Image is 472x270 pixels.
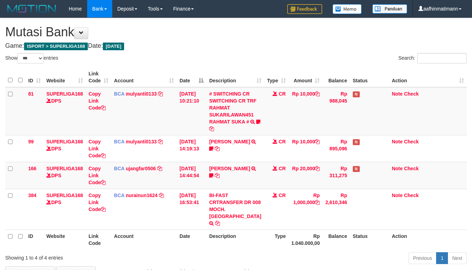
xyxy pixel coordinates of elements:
td: [DATE] 10:21:10 [177,87,206,135]
a: Copy nurainun1624 to clipboard [159,193,164,198]
td: Rp 895,096 [322,135,350,162]
a: # SWITCHING CR SWITCHING CR TRF RAHMAT SUKARILAWAN451 RAHMAT SUKA # [209,91,256,125]
a: Check [404,166,419,171]
th: Link Code: activate to sort column ascending [86,67,111,87]
div: Showing 1 to 4 of 4 entries [5,252,191,261]
th: Amount: activate to sort column ascending [289,67,323,87]
th: ID: activate to sort column ascending [25,67,44,87]
img: Button%20Memo.svg [333,4,362,14]
a: mulyanti0133 [126,139,157,144]
span: CR [279,139,286,144]
td: [DATE] 14:19:13 [177,135,206,162]
a: Note [392,193,403,198]
a: Copy BI-FAST CRTRANSFER DR 008 MOCH. MIFTAHUDIN to clipboard [215,220,220,226]
td: Rp 1,000,000 [289,189,323,230]
a: Copy mulyanti0133 to clipboard [158,91,163,97]
span: ISPORT > SUPERLIGA168 [24,43,88,50]
a: SUPERLIGA168 [46,166,83,171]
th: Date: activate to sort column descending [177,67,206,87]
a: Next [448,252,467,264]
td: Rp 20,000 [289,162,323,189]
a: Copy Link Code [89,166,106,185]
span: BCA [114,166,124,171]
a: Copy NOVEN ELING PRAYOG to clipboard [215,173,220,178]
a: Check [404,193,419,198]
th: Link Code [86,230,111,249]
td: DPS [44,87,86,135]
td: Rp 311,275 [322,162,350,189]
td: [DATE] 16:53:41 [177,189,206,230]
span: [DATE] [103,43,124,50]
span: 81 [28,91,34,97]
th: Description [206,230,264,249]
th: Website: activate to sort column ascending [44,67,86,87]
td: Rp 10,000 [289,135,323,162]
th: Balance [322,230,350,249]
th: Status [350,67,389,87]
th: Status [350,230,389,249]
a: SUPERLIGA168 [46,91,83,97]
select: Showentries [17,53,44,63]
td: BI-FAST CRTRANSFER DR 008 MOCH. [GEOGRAPHIC_DATA] [206,189,264,230]
a: Copy Link Code [89,91,106,111]
span: CR [279,166,286,171]
span: 99 [28,139,34,144]
td: Rp 10,000 [289,87,323,135]
a: Copy Link Code [89,139,106,158]
th: Date [177,230,206,249]
th: Type [264,230,289,249]
span: Has Note [353,166,360,172]
a: nurainun1624 [126,193,158,198]
th: ID [25,230,44,249]
a: Copy Rp 10,000 to clipboard [315,139,320,144]
a: Check [404,139,419,144]
th: Action [389,230,467,249]
a: Check [404,91,419,97]
span: BCA [114,193,124,198]
td: DPS [44,135,86,162]
span: CR [279,193,286,198]
a: Copy mulyanti0133 to clipboard [158,139,163,144]
a: Copy Rp 20,000 to clipboard [315,166,320,171]
td: Rp 2,610,346 [322,189,350,230]
span: BCA [114,91,124,97]
h4: Game: Date: [5,43,467,50]
a: 1 [436,252,448,264]
a: [PERSON_NAME] [209,139,250,144]
th: Description: activate to sort column ascending [206,67,264,87]
img: MOTION_logo.png [5,3,58,14]
span: Has Note [353,139,360,145]
a: SUPERLIGA168 [46,139,83,144]
a: mulyanti0133 [126,91,157,97]
a: Copy Rp 10,000 to clipboard [315,91,320,97]
a: Copy ujangfar0506 to clipboard [157,166,162,171]
img: panduan.png [372,4,407,14]
th: Rp 1.040.000,00 [289,230,323,249]
a: Copy Rp 1,000,000 to clipboard [315,200,320,205]
th: Balance [322,67,350,87]
a: Copy Link Code [89,193,106,212]
label: Show entries [5,53,58,63]
a: Previous [409,252,436,264]
span: Has Note [353,91,360,97]
span: 166 [28,166,36,171]
h1: Mutasi Bank [5,25,467,39]
a: Copy MUHAMMAD REZA to clipboard [215,146,220,151]
a: Note [392,139,403,144]
a: Note [392,91,403,97]
a: SUPERLIGA168 [46,193,83,198]
span: 384 [28,193,36,198]
td: [DATE] 14:44:54 [177,162,206,189]
th: Account: activate to sort column ascending [111,67,177,87]
th: Account [111,230,177,249]
td: DPS [44,162,86,189]
th: Website [44,230,86,249]
span: CR [279,91,286,97]
td: DPS [44,189,86,230]
a: [PERSON_NAME] [209,166,250,171]
th: Action: activate to sort column ascending [389,67,467,87]
input: Search: [417,53,467,63]
label: Search: [398,53,467,63]
th: Type: activate to sort column ascending [264,67,289,87]
a: Note [392,166,403,171]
